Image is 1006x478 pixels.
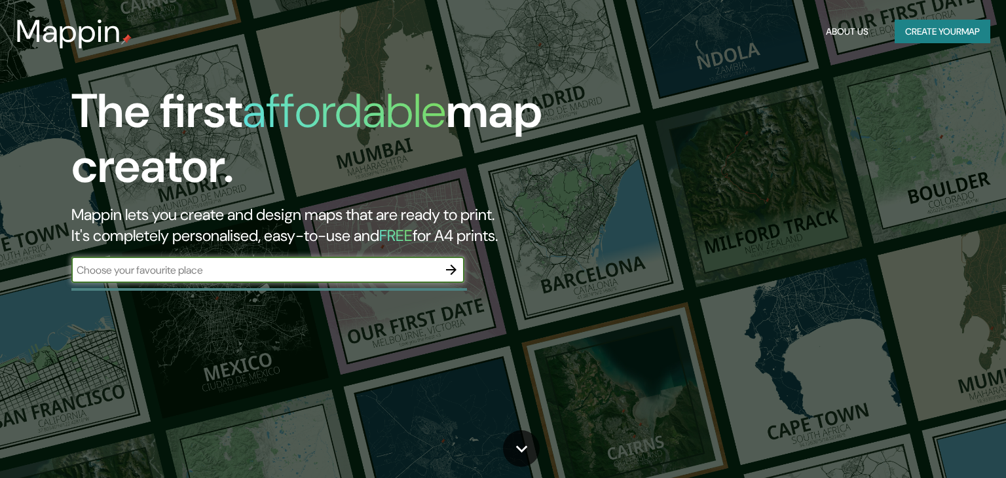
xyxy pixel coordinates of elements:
[71,204,574,246] h2: Mappin lets you create and design maps that are ready to print. It's completely personalised, eas...
[71,263,438,278] input: Choose your favourite place
[242,81,446,141] h1: affordable
[121,34,132,45] img: mappin-pin
[16,13,121,50] h3: Mappin
[71,84,574,204] h1: The first map creator.
[821,20,874,44] button: About Us
[895,20,990,44] button: Create yourmap
[379,225,413,246] h5: FREE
